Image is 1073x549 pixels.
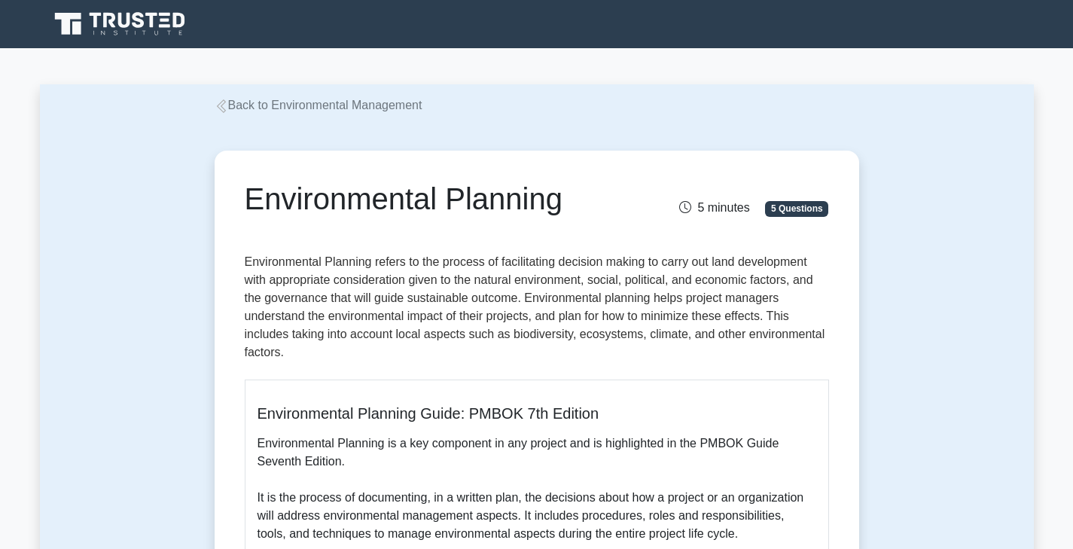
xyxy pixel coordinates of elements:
a: Back to Environmental Management [215,99,422,111]
span: 5 minutes [679,201,749,214]
span: 5 Questions [765,201,828,216]
h1: Environmental Planning [245,181,628,217]
p: Environmental Planning refers to the process of facilitating decision making to carry out land de... [245,253,829,368]
h5: Environmental Planning Guide: PMBOK 7th Edition [258,404,816,422]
